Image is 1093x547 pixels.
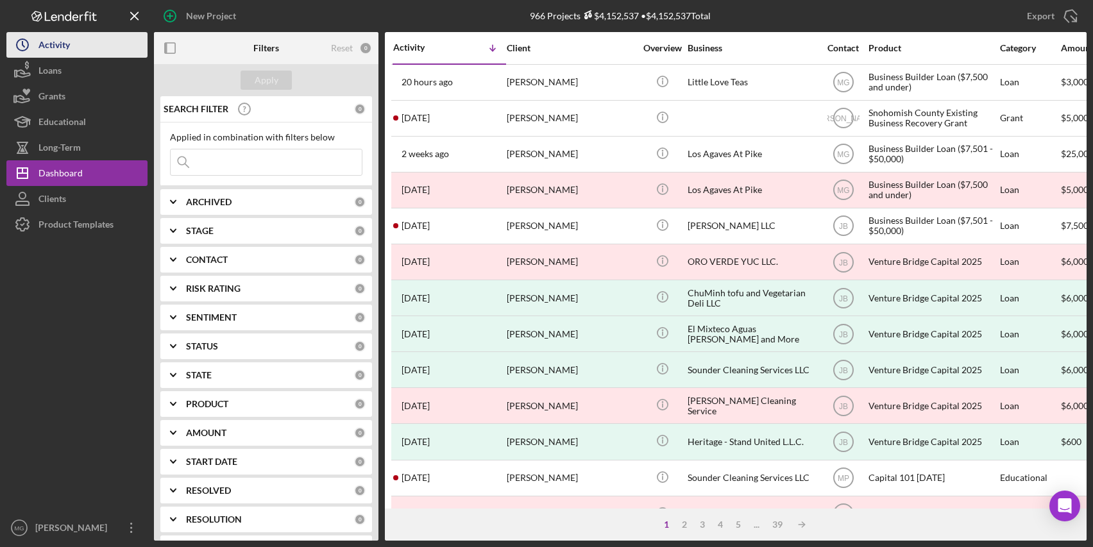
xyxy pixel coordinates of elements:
div: Product [868,43,997,53]
time: 2025-06-16 22:12 [402,329,430,339]
text: MG [837,78,849,87]
time: 2025-09-12 23:30 [402,149,449,159]
a: Dashboard [6,160,148,186]
div: El Mixteco Aguas [PERSON_NAME] and More [688,317,816,351]
div: 0 [354,312,366,323]
time: 2025-06-17 00:36 [402,293,430,303]
div: Venture Bridge Capital 2025 [868,497,997,531]
div: Loan [1000,173,1060,207]
div: Loan [1000,245,1060,279]
button: Loans [6,58,148,83]
div: Venture Bridge Capital 2025 [868,317,997,351]
text: MG [837,150,849,159]
div: Activity [38,32,70,61]
div: Grants [38,83,65,112]
div: Venture Bridge Capital 2025 [868,425,997,459]
div: Product Templates [38,212,114,240]
div: 0 [354,514,366,525]
b: AMOUNT [186,428,226,438]
div: 0 [354,427,366,439]
time: 2025-06-17 20:58 [402,257,430,267]
text: JB [838,438,847,447]
div: Loan [1000,497,1060,531]
div: Educational [38,109,86,138]
div: Los Agaves At Pike [688,137,816,171]
div: 0 [359,42,372,55]
b: SEARCH FILTER [164,104,228,114]
div: New Project [186,3,236,29]
button: New Project [154,3,249,29]
div: Loan [1000,425,1060,459]
div: Woodland Meadow Farms LLC [688,497,816,531]
div: Grant [1000,101,1060,135]
div: ChuMinh tofu and Vegetarian Deli LLC [688,281,816,315]
div: $4,152,537 [580,10,639,21]
div: 0 [354,456,366,467]
div: Business Builder Loan ($7,500 and under) [868,65,997,99]
div: [PERSON_NAME] [507,461,635,495]
time: 2025-09-22 20:34 [402,77,453,87]
div: 3 [693,519,711,530]
a: Educational [6,109,148,135]
text: JB [838,222,847,231]
div: ORO VERDE YUC LLC. [688,245,816,279]
div: Loan [1000,137,1060,171]
div: 0 [354,341,366,352]
b: CONTACT [186,255,228,265]
b: RESOLVED [186,485,231,496]
div: [PERSON_NAME] [507,65,635,99]
b: PRODUCT [186,399,228,409]
b: STAGE [186,226,214,236]
div: [PERSON_NAME] [507,425,635,459]
b: SENTIMENT [186,312,237,323]
text: JB [838,366,847,374]
div: [PERSON_NAME] [507,353,635,387]
text: JB [838,401,847,410]
text: MG [14,525,24,532]
div: [PERSON_NAME] [507,317,635,351]
div: 0 [354,398,366,410]
div: [PERSON_NAME] [507,209,635,243]
button: Product Templates [6,212,148,237]
time: 2025-06-13 21:00 [402,401,430,411]
b: RESOLUTION [186,514,242,525]
span: $3,000 [1061,76,1089,87]
time: 2025-06-13 22:07 [402,365,430,375]
button: Grants [6,83,148,109]
div: [PERSON_NAME] Cleaning Service [688,389,816,423]
div: Loan [1000,353,1060,387]
text: [PERSON_NAME] [811,114,875,123]
div: 966 Projects • $4,152,537 Total [530,10,711,21]
time: 2025-06-12 19:09 [402,437,430,447]
div: Business Builder Loan ($7,501 - $50,000) [868,209,997,243]
button: Apply [241,71,292,90]
text: JB [838,294,847,303]
span: $7,500 [1061,220,1089,231]
a: Long-Term [6,135,148,160]
text: MP [838,474,849,483]
div: Business Builder Loan ($7,500 and under) [868,173,997,207]
div: Loan [1000,209,1060,243]
div: Heritage - Stand United L.L.C. [688,425,816,459]
time: 2025-09-15 16:59 [402,113,430,123]
div: Long-Term [38,135,81,164]
div: Activity [393,42,450,53]
div: 1 [657,519,675,530]
div: 0 [354,103,366,115]
div: [PERSON_NAME] [32,515,115,544]
div: Little Love Teas [688,65,816,99]
button: Export [1014,3,1087,29]
button: Clients [6,186,148,212]
div: Educational [1000,461,1060,495]
div: Overview [638,43,686,53]
div: Open Intercom Messenger [1049,491,1080,521]
b: STATUS [186,341,218,351]
div: Loans [38,58,62,87]
b: RISK RATING [186,283,241,294]
div: [PERSON_NAME] [507,245,635,279]
div: Business [688,43,816,53]
div: Apply [255,71,278,90]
